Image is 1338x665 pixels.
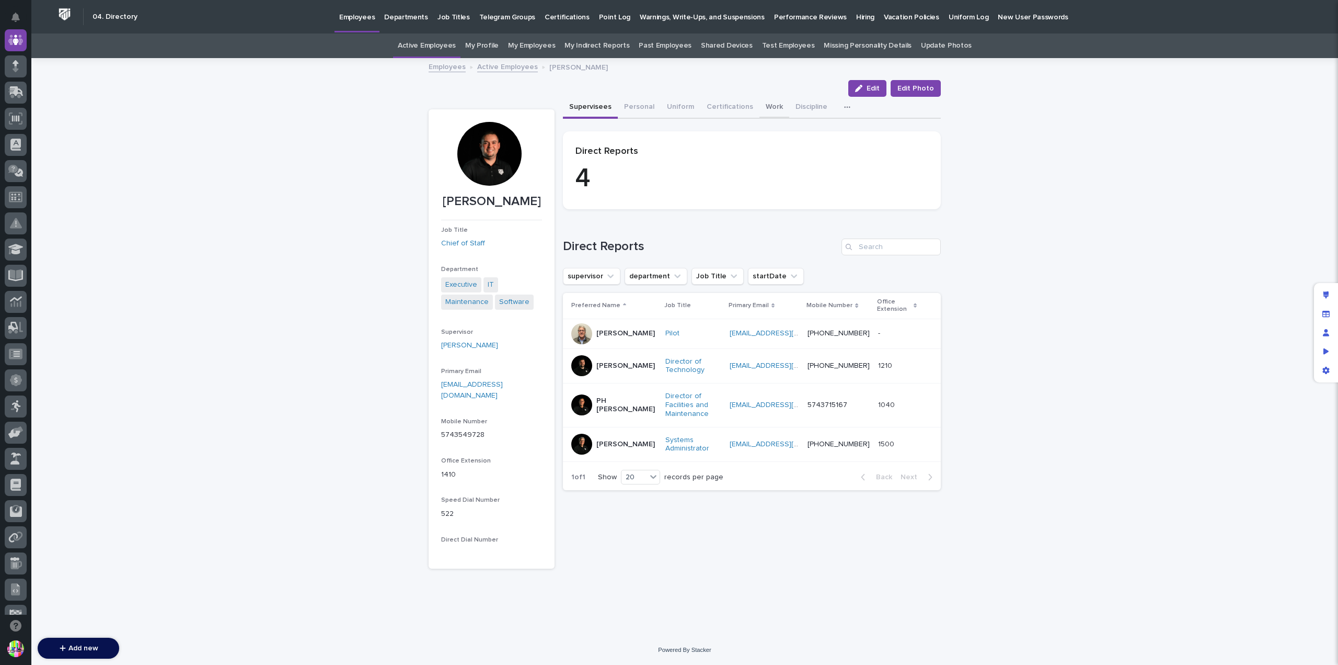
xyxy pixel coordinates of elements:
span: [DATE] [93,224,114,232]
img: 1736555164131-43832dd5-751b-4058-ba23-39d91318e5a0 [10,162,29,181]
a: Powered By Stacker [658,647,711,653]
button: users-avatar [5,638,27,660]
span: Primary Email [441,368,481,375]
a: Past Employees [639,33,691,58]
p: [PERSON_NAME] [549,61,608,72]
button: supervisor [563,268,620,285]
a: My Indirect Reports [564,33,629,58]
div: 🔗 [65,133,74,141]
button: Next [896,472,941,482]
a: IT [488,279,494,290]
a: Active Employees [398,33,456,58]
a: 🔗Onboarding Call [61,128,137,146]
img: 1736555164131-43832dd5-751b-4058-ba23-39d91318e5a0 [21,253,29,261]
a: [EMAIL_ADDRESS][DOMAIN_NAME] [730,441,848,448]
a: 5743715167 [808,401,847,409]
p: How can we help? [10,58,190,75]
p: - [878,327,882,338]
p: Preferred Name [571,300,620,311]
span: Office Extension [441,458,491,464]
a: [PHONE_NUMBER] [808,441,870,448]
p: Show [598,473,617,482]
a: Missing Personality Details [824,33,912,58]
a: Executive [445,279,477,290]
span: • [87,224,90,232]
input: Search [841,239,941,255]
a: Systems Administrator [665,436,721,454]
button: Job Title [691,268,744,285]
button: See all [162,196,190,208]
button: Personal [618,97,661,119]
div: Past conversations [10,198,70,206]
span: Speed Dial Number [441,497,500,503]
p: 1210 [878,359,894,370]
div: We're available if you need us! [47,172,144,181]
span: • [87,252,90,261]
p: [PERSON_NAME] [596,362,655,370]
a: Active Employees [477,60,538,72]
a: Software [499,297,529,308]
button: Supervisees [563,97,618,119]
a: Test Employees [762,33,815,58]
p: Welcome 👋 [10,41,190,58]
a: Director of Facilities and Maintenance [665,392,721,418]
span: Back [870,474,892,481]
p: 1500 [878,438,896,449]
tr: [PERSON_NAME]Pilot [EMAIL_ADDRESS][DOMAIN_NAME] [PHONE_NUMBER]-- [563,319,941,348]
img: Stacker [10,10,31,31]
p: Direct Reports [575,146,928,157]
button: Back [852,472,896,482]
img: 4614488137333_bcb353cd0bb836b1afe7_72.png [22,162,41,181]
a: Maintenance [445,297,489,308]
a: [EMAIL_ADDRESS][DOMAIN_NAME] [730,330,848,337]
h2: 04. Directory [93,13,137,21]
span: Pylon [104,276,126,284]
p: records per page [664,473,723,482]
span: Edit Photo [897,83,934,94]
a: [PHONE_NUMBER] [808,330,870,337]
a: My Profile [465,33,499,58]
a: [EMAIL_ADDRESS][DOMAIN_NAME] [730,362,848,369]
a: [PHONE_NUMBER] [808,362,870,369]
img: Workspace Logo [55,5,74,24]
img: Brittany Wendell [10,242,27,259]
p: 4 [575,163,928,195]
a: Update Photos [921,33,972,58]
a: My Employees [508,33,555,58]
span: Department [441,266,478,273]
button: Certifications [700,97,759,119]
tr: PH [PERSON_NAME]Director of Facilities and Maintenance [EMAIL_ADDRESS][DOMAIN_NAME] 5743715167104... [563,384,941,427]
h1: Direct Reports [563,239,837,254]
p: 1040 [878,399,897,410]
div: Notifications [13,13,27,29]
a: 5743549728 [441,431,485,438]
button: Edit [848,80,886,97]
a: [EMAIL_ADDRESS][DOMAIN_NAME] [730,401,848,409]
button: Add new [38,638,119,659]
p: [PERSON_NAME] [596,329,655,338]
button: Notifications [5,6,27,28]
span: Help Docs [21,132,57,142]
a: Pilot [665,329,679,338]
p: Mobile Number [806,300,852,311]
span: [PERSON_NAME] [32,252,85,261]
span: [PERSON_NAME] [32,224,85,232]
tr: [PERSON_NAME]Director of Technology [EMAIL_ADDRESS][DOMAIN_NAME] [PHONE_NUMBER]12101210 [563,348,941,384]
p: 522 [441,509,542,520]
button: Uniform [661,97,700,119]
span: Direct Dial Number [441,537,498,543]
p: [PERSON_NAME] [441,194,542,209]
span: Edit [867,85,880,92]
a: Chief of Staff [441,238,485,249]
span: [DATE] [93,252,114,261]
span: Mobile Number [441,419,487,425]
div: Edit layout [1317,286,1335,305]
div: App settings [1317,361,1335,380]
div: Preview as [1317,342,1335,361]
button: Work [759,97,789,119]
a: [EMAIL_ADDRESS][DOMAIN_NAME] [441,381,503,399]
button: Open support chat [5,615,27,637]
img: Brittany [10,214,27,231]
button: department [625,268,687,285]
